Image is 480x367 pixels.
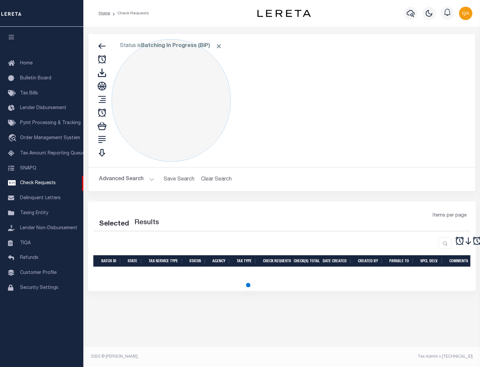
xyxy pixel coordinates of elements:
[86,354,282,360] div: 2025 © [PERSON_NAME].
[198,173,235,186] button: Clear Search
[433,212,467,220] span: Items per page
[355,255,387,267] th: Created By
[215,43,222,50] span: Click to Remove
[146,255,187,267] th: Tax Service Type
[320,255,355,267] th: Date Created
[20,181,56,186] span: Check Requests
[447,255,477,267] th: Comments
[20,136,80,140] span: Order Management System
[141,43,222,49] b: Batching In Progress (BIP)
[20,151,85,156] span: Tax Amount Reporting Queue
[260,255,291,267] th: Check Requests
[234,255,260,267] th: Tax Type
[99,11,110,15] a: Home
[187,255,210,267] th: Status
[20,271,57,275] span: Customer Profile
[20,256,38,260] span: Refunds
[99,173,154,186] button: Advanced Search
[20,61,33,66] span: Home
[110,10,149,16] li: Check Requests
[287,354,473,360] div: Tax Admin v.[TECHNICAL_ID]
[112,39,231,162] div: Click to Edit
[20,76,51,81] span: Bulletin Board
[291,255,320,267] th: Check(s) Total
[418,255,447,267] th: Spcl Delv.
[20,106,66,110] span: Lender Disbursement
[257,10,311,17] img: logo-dark.svg
[20,196,61,201] span: Delinquent Letters
[210,255,234,267] th: Agency
[387,255,418,267] th: Payable To
[99,255,125,267] th: Batch Id
[20,286,58,290] span: Security Settings
[160,173,198,186] button: Save Search
[99,219,129,230] div: Selected
[20,241,31,245] span: TIQA
[20,226,77,231] span: Lender Non-Disbursement
[20,121,81,125] span: Pymt Processing & Tracking
[459,7,472,20] img: svg+xml;base64,PHN2ZyB4bWxucz0iaHR0cDovL3d3dy53My5vcmcvMjAwMC9zdmciIHBvaW50ZXItZXZlbnRzPSJub25lIi...
[125,255,146,267] th: State
[20,166,36,170] span: SNAPQ
[8,134,19,143] i: travel_explore
[20,91,38,96] span: Tax Bills
[20,211,48,216] span: Taxing Entity
[134,218,159,228] label: Results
